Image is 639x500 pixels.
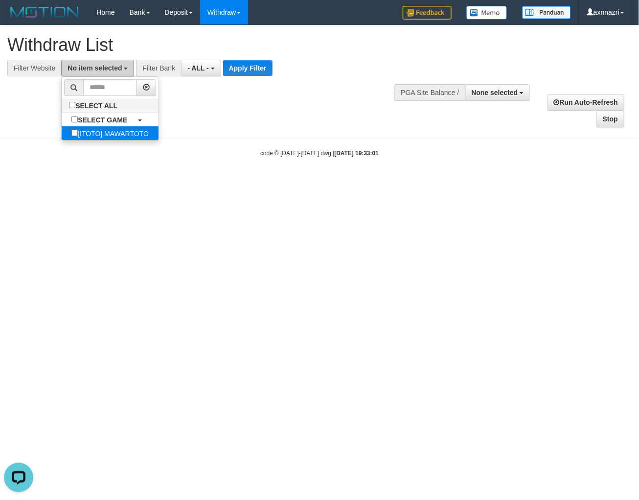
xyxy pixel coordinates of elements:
label: SELECT ALL [62,98,127,112]
span: - ALL - [187,64,209,72]
span: None selected [472,89,518,96]
input: SELECT GAME [71,116,78,122]
a: SELECT GAME [62,113,159,126]
img: Button%20Memo.svg [466,6,507,20]
h1: Withdraw List [7,35,416,55]
a: Run Auto-Refresh [548,94,624,111]
a: Stop [596,111,624,127]
div: PGA Site Balance / [394,84,465,101]
div: Filter Website [7,60,61,76]
button: None selected [465,84,530,101]
input: [ITOTO] MAWARTOTO [71,130,78,136]
input: SELECT ALL [69,102,75,108]
button: Open LiveChat chat widget [4,4,33,33]
img: Feedback.jpg [403,6,452,20]
button: Apply Filter [223,60,273,76]
span: No item selected [68,64,122,72]
div: Filter Bank [136,60,181,76]
img: MOTION_logo.png [7,5,82,20]
small: code © [DATE]-[DATE] dwg | [260,150,379,157]
strong: [DATE] 19:33:01 [335,150,379,157]
img: panduan.png [522,6,571,19]
b: SELECT GAME [78,116,127,124]
button: - ALL - [181,60,221,76]
button: No item selected [61,60,134,76]
label: [ITOTO] MAWARTOTO [62,126,159,140]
